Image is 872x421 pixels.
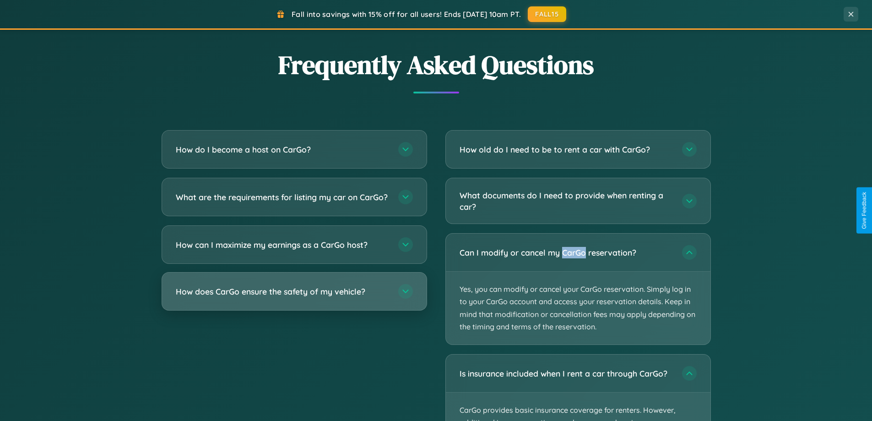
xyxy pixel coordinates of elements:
h3: Is insurance included when I rent a car through CarGo? [460,368,673,379]
h3: How old do I need to be to rent a car with CarGo? [460,144,673,155]
button: FALL15 [528,6,566,22]
div: Give Feedback [861,192,867,229]
p: Yes, you can modify or cancel your CarGo reservation. Simply log in to your CarGo account and acc... [446,272,710,344]
h3: How does CarGo ensure the safety of my vehicle? [176,286,389,297]
h3: What documents do I need to provide when renting a car? [460,190,673,212]
h3: How do I become a host on CarGo? [176,144,389,155]
h3: What are the requirements for listing my car on CarGo? [176,191,389,203]
h3: Can I modify or cancel my CarGo reservation? [460,247,673,258]
h2: Frequently Asked Questions [162,47,711,82]
h3: How can I maximize my earnings as a CarGo host? [176,239,389,251]
span: Fall into savings with 15% off for all users! Ends [DATE] 10am PT. [292,10,521,19]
